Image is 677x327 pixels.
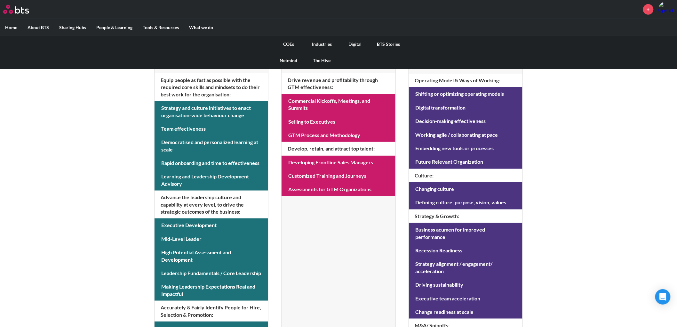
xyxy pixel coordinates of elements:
[658,2,674,17] a: Profile
[643,4,654,15] a: +
[3,5,29,14] img: BTS Logo
[184,19,218,36] label: What we do
[22,19,54,36] label: About BTS
[3,5,41,14] a: Go home
[155,73,268,101] h4: Equip people as fast as possible with the required core skills and mindsets to do their best work...
[409,169,522,182] h4: Culture :
[138,19,184,36] label: Tools & Resources
[409,209,522,223] h4: Strategy & Growth :
[155,301,268,322] h4: Accurately & Fairly Identify People for Hire, Selection & Promotion :
[282,73,395,94] h4: Drive revenue and profitability through GTM effectiveness :
[655,289,671,305] div: Open Intercom Messenger
[91,19,138,36] label: People & Learning
[658,2,674,17] img: Upendra Nagar
[409,74,522,87] h4: Operating Model & Ways of Working :
[54,19,91,36] label: Sharing Hubs
[155,191,268,218] h4: Advance the leadership culture and capability at every level, to drive the strategic outcomes of ...
[282,142,395,155] h4: Develop, retain, and attract top talent :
